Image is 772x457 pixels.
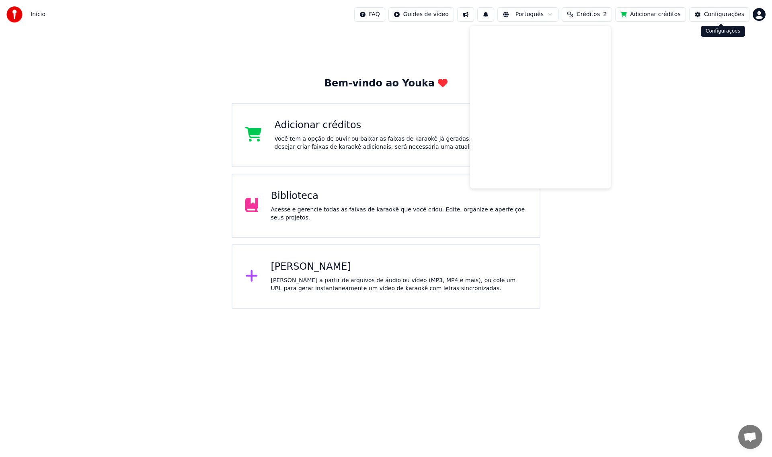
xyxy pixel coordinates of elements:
span: 2 [603,10,607,18]
button: Guides de vídeo [388,7,454,22]
div: [PERSON_NAME] a partir de arquivos de áudio ou vídeo (MP3, MP4 e mais), ou cole um URL para gerar... [271,277,527,293]
nav: breadcrumb [31,10,45,18]
span: Início [31,10,45,18]
div: Configurações [701,26,745,37]
div: Acesse e gerencie todas as faixas de karaokê que você criou. Edite, organize e aperfeiçoe seus pr... [271,206,527,222]
img: youka [6,6,23,23]
div: Bem-vindo ao Youka [324,77,448,90]
div: Configurações [704,10,744,18]
div: Adicionar créditos [275,119,527,132]
button: FAQ [354,7,385,22]
div: Você tem a opção de ouvir ou baixar as faixas de karaokê já geradas. No entanto, se desejar criar... [275,135,527,151]
div: Bate-papo aberto [738,425,762,449]
button: Configurações [689,7,749,22]
button: Créditos2 [562,7,612,22]
button: Adicionar créditos [615,7,686,22]
div: Biblioteca [271,190,527,203]
div: [PERSON_NAME] [271,260,527,273]
span: Créditos [577,10,600,18]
